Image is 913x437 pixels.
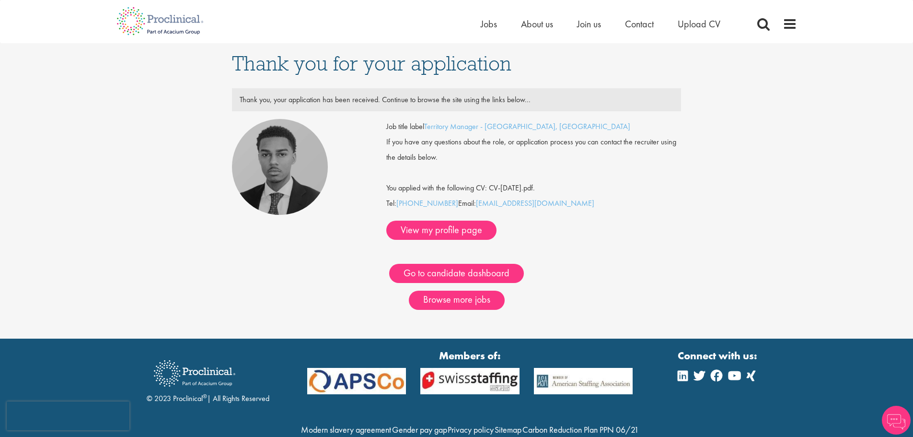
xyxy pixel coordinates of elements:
div: Job title label [379,119,688,134]
a: Carbon Reduction Plan PPN 06/21 [522,424,639,435]
img: APSCo [527,368,640,394]
strong: Connect with us: [678,348,759,363]
a: Sitemap [495,424,521,435]
sup: ® [203,392,207,400]
a: Go to candidate dashboard [389,264,524,283]
img: APSCo [300,368,414,394]
a: Modern slavery agreement [301,424,391,435]
a: [PHONE_NUMBER] [396,198,458,208]
a: Jobs [481,18,497,30]
a: View my profile page [386,221,497,240]
a: Join us [577,18,601,30]
div: If you have any questions about the role, or application process you can contact the recruiter us... [379,134,688,165]
a: About us [521,18,553,30]
div: Thank you, your application has been received. Continue to browse the site using the links below... [232,92,681,107]
img: Chatbot [882,406,911,435]
a: Upload CV [678,18,720,30]
div: You applied with the following CV: CV-[DATE].pdf. [379,165,688,196]
a: [EMAIL_ADDRESS][DOMAIN_NAME] [476,198,594,208]
img: Carl Gbolade [232,119,328,215]
iframe: reCAPTCHA [7,402,129,430]
img: Proclinical Recruitment [147,354,243,393]
div: Tel: Email: [386,119,681,240]
a: Contact [625,18,654,30]
a: Browse more jobs [409,291,505,310]
img: APSCo [413,368,527,394]
strong: Members of: [307,348,633,363]
div: © 2023 Proclinical | All Rights Reserved [147,353,269,404]
a: Privacy policy [448,424,494,435]
a: Territory Manager - [GEOGRAPHIC_DATA], [GEOGRAPHIC_DATA] [424,121,630,131]
span: Thank you for your application [232,50,511,76]
a: Gender pay gap [392,424,447,435]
